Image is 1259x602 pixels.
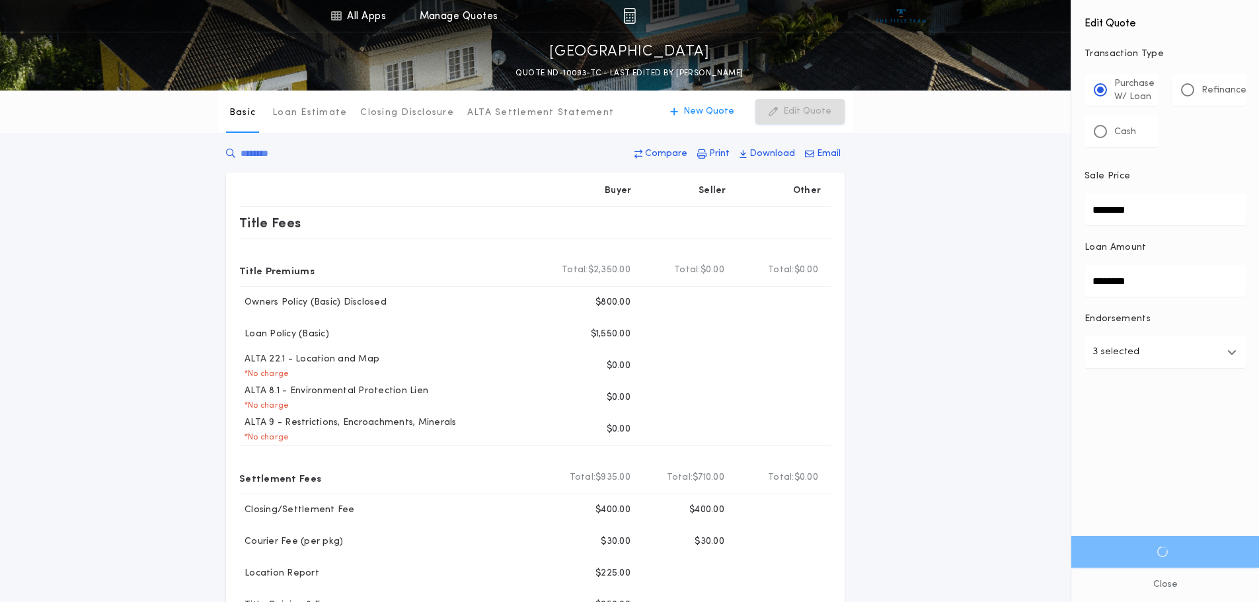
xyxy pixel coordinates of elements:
p: ALTA 9 - Restrictions, Encroachments, Minerals [239,416,457,430]
p: Endorsements [1085,313,1246,326]
button: Compare [630,142,691,166]
b: Total: [768,471,794,484]
p: $1,550.00 [591,328,630,341]
span: $0.00 [701,264,724,277]
p: Loan Amount [1085,241,1147,254]
button: Edit Quote [755,99,845,124]
p: Sale Price [1085,170,1130,183]
p: Settlement Fees [239,467,321,488]
span: $935.00 [595,471,630,484]
p: Purchase W/ Loan [1114,77,1155,104]
p: ALTA 8.1 - Environmental Protection Lien [239,385,428,398]
p: $400.00 [689,504,724,517]
p: New Quote [683,105,734,118]
b: Total: [768,264,794,277]
button: 3 selected [1085,336,1246,368]
p: Closing Disclosure [360,106,454,120]
p: QUOTE ND-10093-TC - LAST EDITED BY [PERSON_NAME] [515,67,743,80]
p: Seller [699,184,726,198]
p: * No charge [239,400,289,411]
b: Total: [674,264,701,277]
p: $0.00 [607,359,630,373]
input: Sale Price [1085,194,1246,225]
span: $2,350.00 [588,264,630,277]
b: Total: [667,471,693,484]
p: Cash [1114,126,1136,139]
p: Buyer [605,184,631,198]
h4: Edit Quote [1085,8,1246,32]
button: Close [1071,568,1259,602]
p: $30.00 [601,535,630,548]
p: Edit Quote [783,105,831,118]
img: img [623,8,636,24]
button: Download [736,142,799,166]
img: vs-icon [876,9,926,22]
p: [GEOGRAPHIC_DATA] [549,42,710,63]
p: ALTA Settlement Statement [467,106,614,120]
p: $0.00 [607,391,630,404]
p: $800.00 [595,296,630,309]
p: Loan Estimate [272,106,347,120]
p: ALTA 22.1 - Location and Map [239,353,379,366]
p: Courier Fee (per pkg) [239,535,343,548]
p: Location Report [239,567,319,580]
span: $710.00 [693,471,724,484]
input: Loan Amount [1085,265,1246,297]
p: Basic [229,106,256,120]
p: Owners Policy (Basic) Disclosed [239,296,387,309]
p: Closing/Settlement Fee [239,504,355,517]
span: $0.00 [794,264,818,277]
p: $225.00 [595,567,630,580]
p: $30.00 [695,535,724,548]
p: $400.00 [595,504,630,517]
p: * No charge [239,432,289,443]
p: Loan Policy (Basic) [239,328,329,341]
p: Title Premiums [239,260,315,281]
p: * No charge [239,369,289,379]
b: Total: [570,471,596,484]
p: $0.00 [607,423,630,436]
p: Other [793,184,821,198]
p: Compare [645,147,687,161]
button: New Quote [657,99,747,124]
p: Print [709,147,730,161]
span: $0.00 [794,471,818,484]
p: Download [749,147,795,161]
button: Print [693,142,734,166]
p: Refinance [1202,84,1246,97]
button: Email [801,142,845,166]
p: Email [817,147,841,161]
b: Total: [562,264,588,277]
p: 3 selected [1092,344,1139,360]
p: Title Fees [239,212,301,233]
p: Transaction Type [1085,48,1246,61]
